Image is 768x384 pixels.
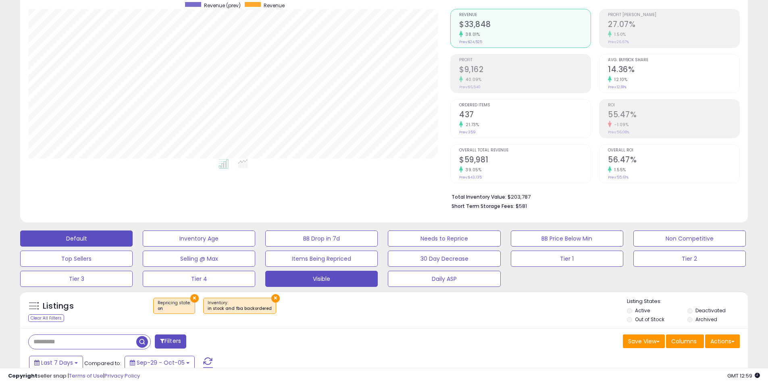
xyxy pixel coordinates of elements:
span: Revenue (prev) [204,2,241,9]
span: Revenue [264,2,285,9]
span: Columns [671,337,697,345]
span: Repricing state : [158,300,191,312]
b: Total Inventory Value: [452,193,506,200]
small: Prev: $43,135 [459,175,482,180]
li: $203,787 [452,191,734,201]
p: Listing States: [627,298,748,305]
span: Last 7 Days [41,359,73,367]
small: 21.73% [463,122,479,128]
strong: Copyright [8,372,37,380]
button: Selling @ Max [143,251,255,267]
small: 38.01% [463,31,480,37]
span: Compared to: [84,359,121,367]
small: Prev: 56.08% [608,130,629,135]
button: 30 Day Decrease [388,251,500,267]
span: $581 [516,202,527,210]
div: seller snap | | [8,372,140,380]
button: Last 7 Days [29,356,83,369]
span: Revenue [459,13,591,17]
h5: Listings [43,301,74,312]
button: Visible [265,271,378,287]
span: Overall ROI [608,148,739,153]
span: Avg. Buybox Share [608,58,739,62]
button: Tier 2 [633,251,746,267]
label: Out of Stock [635,316,664,323]
button: BB Price Below Min [511,230,623,247]
small: 40.09% [463,77,481,83]
span: ROI [608,103,739,108]
label: Deactivated [695,307,726,314]
label: Archived [695,316,717,323]
button: Daily ASP [388,271,500,287]
span: Sep-29 - Oct-05 [137,359,185,367]
h2: 56.47% [608,155,739,166]
h2: 55.47% [608,110,739,121]
small: Prev: 359 [459,130,476,135]
span: Profit [PERSON_NAME] [608,13,739,17]
small: Prev: $6,540 [459,85,481,89]
h2: 14.36% [608,65,739,76]
button: Items Being Repriced [265,251,378,267]
small: 1.50% [612,31,626,37]
button: Inventory Age [143,230,255,247]
h2: $59,981 [459,155,591,166]
button: Sep-29 - Oct-05 [125,356,195,369]
span: Inventory : [208,300,272,312]
small: 12.10% [612,77,627,83]
span: Overall Total Revenue [459,148,591,153]
button: Non Competitive [633,230,746,247]
small: Prev: 26.67% [608,39,629,44]
b: Short Term Storage Fees: [452,203,514,210]
small: 39.05% [463,167,481,173]
button: Tier 4 [143,271,255,287]
label: Active [635,307,650,314]
small: 1.55% [612,167,626,173]
small: -1.09% [612,122,629,128]
span: 2025-10-13 12:59 GMT [727,372,760,380]
a: Privacy Policy [104,372,140,380]
small: Prev: 12.81% [608,85,626,89]
a: Terms of Use [69,372,103,380]
h2: $33,848 [459,20,591,31]
h2: 437 [459,110,591,121]
button: Default [20,230,133,247]
button: Tier 3 [20,271,133,287]
button: × [271,294,280,303]
button: × [190,294,199,303]
small: Prev: 55.61% [608,175,629,180]
button: Needs to Reprice [388,230,500,247]
button: BB Drop in 7d [265,230,378,247]
button: Top Sellers [20,251,133,267]
button: Filters [155,334,186,349]
span: Profit [459,58,591,62]
div: Clear All Filters [28,314,64,322]
div: in stock and fba backordered [208,306,272,311]
button: Tier 1 [511,251,623,267]
h2: $9,162 [459,65,591,76]
div: on [158,306,191,311]
span: Ordered Items [459,103,591,108]
small: Prev: $24,525 [459,39,482,44]
button: Actions [705,334,740,348]
h2: 27.07% [608,20,739,31]
button: Columns [666,334,704,348]
button: Save View [623,334,665,348]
